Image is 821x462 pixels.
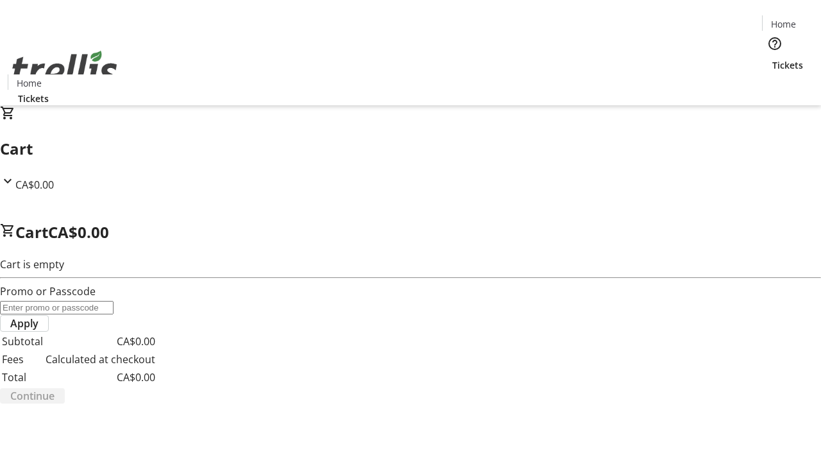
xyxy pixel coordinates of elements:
[771,17,796,31] span: Home
[762,31,788,56] button: Help
[1,333,44,350] td: Subtotal
[1,351,44,368] td: Fees
[1,369,44,386] td: Total
[17,76,42,90] span: Home
[48,221,109,243] span: CA$0.00
[762,72,788,98] button: Cart
[18,92,49,105] span: Tickets
[45,333,156,350] td: CA$0.00
[45,351,156,368] td: Calculated at checkout
[772,58,803,72] span: Tickets
[762,58,813,72] a: Tickets
[15,178,54,192] span: CA$0.00
[8,92,59,105] a: Tickets
[45,369,156,386] td: CA$0.00
[8,76,49,90] a: Home
[8,37,122,101] img: Orient E2E Organization mbGOeGc8dg's Logo
[763,17,804,31] a: Home
[10,316,38,331] span: Apply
